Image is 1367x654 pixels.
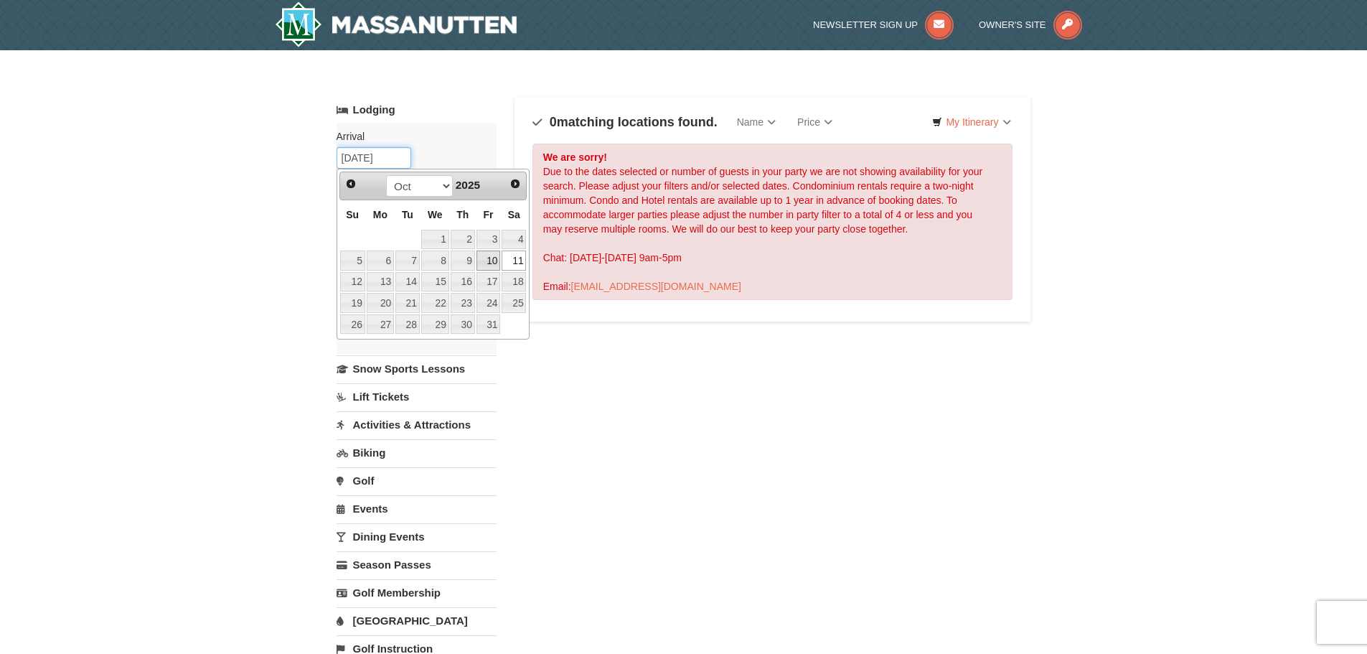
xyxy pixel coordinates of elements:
a: Prev [342,174,362,194]
a: 1 [421,230,449,250]
a: Golf [337,467,497,494]
a: My Itinerary [923,111,1020,133]
strong: We are sorry! [543,151,607,163]
a: 13 [367,272,394,292]
span: Wednesday [428,209,443,220]
div: Due to the dates selected or number of guests in your party we are not showing availability for y... [532,144,1013,300]
span: Owner's Site [979,19,1046,30]
a: Events [337,495,497,522]
img: Massanutten Resort Logo [275,1,517,47]
span: Prev [345,178,357,190]
a: 2 [451,230,475,250]
a: 21 [395,293,420,313]
a: 23 [451,293,475,313]
a: 20 [367,293,394,313]
a: Lodging [337,97,497,123]
a: Price [786,108,843,136]
a: Season Passes [337,551,497,578]
a: 19 [340,293,365,313]
a: 26 [340,314,365,335]
label: Arrival [337,129,486,144]
a: 6 [367,251,394,271]
span: 2025 [456,179,480,191]
a: 7 [395,251,420,271]
h4: matching locations found. [532,115,718,129]
span: Thursday [456,209,469,220]
span: Newsletter Sign Up [813,19,918,30]
a: [EMAIL_ADDRESS][DOMAIN_NAME] [571,281,741,292]
span: Sunday [346,209,359,220]
a: 16 [451,272,475,292]
a: Lift Tickets [337,383,497,410]
a: 14 [395,272,420,292]
span: Tuesday [402,209,413,220]
a: 30 [451,314,475,335]
a: Massanutten Resort [275,1,517,47]
a: 24 [476,293,501,313]
a: 3 [476,230,501,250]
a: 11 [502,251,526,271]
a: Newsletter Sign Up [813,19,954,30]
a: 27 [367,314,394,335]
span: Next [509,178,521,190]
a: Next [505,174,525,194]
a: 5 [340,251,365,271]
a: 15 [421,272,449,292]
span: Friday [484,209,494,220]
span: Monday [373,209,387,220]
a: Golf Membership [337,579,497,606]
a: Activities & Attractions [337,411,497,438]
a: 10 [476,251,501,271]
a: Name [726,108,786,136]
a: 8 [421,251,449,271]
a: 12 [340,272,365,292]
a: [GEOGRAPHIC_DATA] [337,607,497,634]
a: 18 [502,272,526,292]
a: Dining Events [337,523,497,550]
a: 9 [451,251,475,271]
a: 4 [502,230,526,250]
a: Owner's Site [979,19,1082,30]
a: 31 [476,314,501,335]
a: 28 [395,314,420,335]
a: 29 [421,314,449,335]
a: 17 [476,272,501,292]
a: Biking [337,439,497,466]
a: 25 [502,293,526,313]
span: Saturday [508,209,520,220]
span: 0 [550,115,557,129]
a: Snow Sports Lessons [337,355,497,382]
a: 22 [421,293,449,313]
